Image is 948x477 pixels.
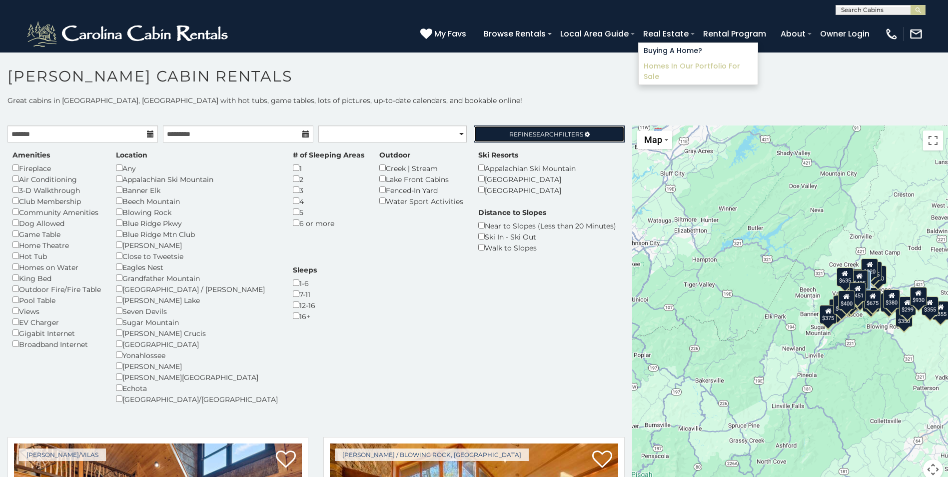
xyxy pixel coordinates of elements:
[474,125,624,142] a: RefineSearchFilters
[379,184,463,195] div: Fenced-In Yard
[509,130,583,138] span: Refine Filters
[837,267,854,286] div: $635
[116,283,278,294] div: [GEOGRAPHIC_DATA] / [PERSON_NAME]
[19,448,106,461] a: [PERSON_NAME]/Vilas
[12,305,101,316] div: Views
[863,287,880,306] div: $395
[379,162,463,173] div: Creek | Stream
[639,43,758,58] a: Buying A Home?
[379,150,410,160] label: Outdoor
[637,130,672,149] button: Change map style
[12,206,101,217] div: Community Amenities
[478,242,616,253] div: Walk to Slopes
[116,261,278,272] div: Eagles Nest
[12,217,101,228] div: Dog Allowed
[420,27,469,40] a: My Favs
[478,207,546,217] label: Distance to Slopes
[776,25,811,42] a: About
[12,272,101,283] div: King Bed
[555,25,634,42] a: Local Area Guide
[12,150,50,160] label: Amenities
[910,287,927,306] div: $930
[12,327,101,338] div: Gigabit Internet
[638,25,694,42] a: Real Estate
[861,258,878,277] div: $320
[116,206,278,217] div: Blowing Rock
[379,173,463,184] div: Lake Front Cabins
[116,382,278,393] div: Echota
[478,231,616,242] div: Ski In - Ski Out
[293,265,317,275] label: Sleeps
[478,162,576,173] div: Appalachian Ski Mountain
[849,282,866,301] div: $451
[533,130,559,138] span: Search
[116,195,278,206] div: Beech Mountain
[12,239,101,250] div: Home Theatre
[479,25,551,42] a: Browse Rentals
[12,283,101,294] div: Outdoor Fire/Fire Table
[922,296,939,315] div: $355
[116,217,278,228] div: Blue Ridge Pkwy
[116,338,278,349] div: [GEOGRAPHIC_DATA]
[116,371,278,382] div: [PERSON_NAME][GEOGRAPHIC_DATA]
[12,250,101,261] div: Hot Tub
[293,288,317,299] div: 7-11
[116,294,278,305] div: [PERSON_NAME] Lake
[116,272,278,283] div: Grandfather Mountain
[116,250,278,261] div: Close to Tweetsie
[698,25,771,42] a: Rental Program
[293,299,317,310] div: 12-16
[12,195,101,206] div: Club Membership
[851,270,868,289] div: $425
[909,27,923,41] img: mail-regular-white.png
[293,173,364,184] div: 2
[293,277,317,288] div: 1-6
[293,184,364,195] div: 3
[116,150,147,160] label: Location
[293,162,364,173] div: 1
[116,173,278,184] div: Appalachian Ski Mountain
[116,228,278,239] div: Blue Ridge Mtn Club
[116,184,278,195] div: Banner Elk
[12,184,101,195] div: 3-D Walkthrough
[478,150,518,160] label: Ski Resorts
[25,19,232,49] img: White-1-2.png
[899,296,916,315] div: $299
[851,269,868,288] div: $565
[12,228,101,239] div: Game Table
[293,217,364,228] div: 6 or more
[12,316,101,327] div: EV Charger
[335,448,529,461] a: [PERSON_NAME] / Blowing Rock, [GEOGRAPHIC_DATA]
[116,360,278,371] div: [PERSON_NAME]
[923,130,943,150] button: Toggle fullscreen view
[815,25,875,42] a: Owner Login
[116,316,278,327] div: Sugar Mountain
[885,27,899,41] img: phone-regular-white.png
[478,220,616,231] div: Near to Slopes (Less than 20 Minutes)
[12,261,101,272] div: Homes on Water
[379,195,463,206] div: Water Sport Activities
[293,206,364,217] div: 5
[116,349,278,360] div: Yonahlossee
[293,310,317,321] div: 16+
[896,308,913,327] div: $350
[864,290,881,309] div: $675
[478,184,576,195] div: [GEOGRAPHIC_DATA]
[844,279,861,298] div: $410
[833,295,850,314] div: $400
[116,162,278,173] div: Any
[116,327,278,338] div: [PERSON_NAME] Crucis
[434,27,466,40] span: My Favs
[644,134,662,145] span: Map
[116,239,278,250] div: [PERSON_NAME]
[838,290,855,309] div: $400
[862,293,879,312] div: $315
[116,393,278,404] div: [GEOGRAPHIC_DATA]/[GEOGRAPHIC_DATA]
[293,150,364,160] label: # of Sleeping Areas
[116,305,278,316] div: Seven Devils
[12,294,101,305] div: Pool Table
[639,58,758,84] a: Homes in Our Portfolio For Sale
[820,305,837,324] div: $375
[12,162,101,173] div: Fireplace
[12,338,101,349] div: Broadband Internet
